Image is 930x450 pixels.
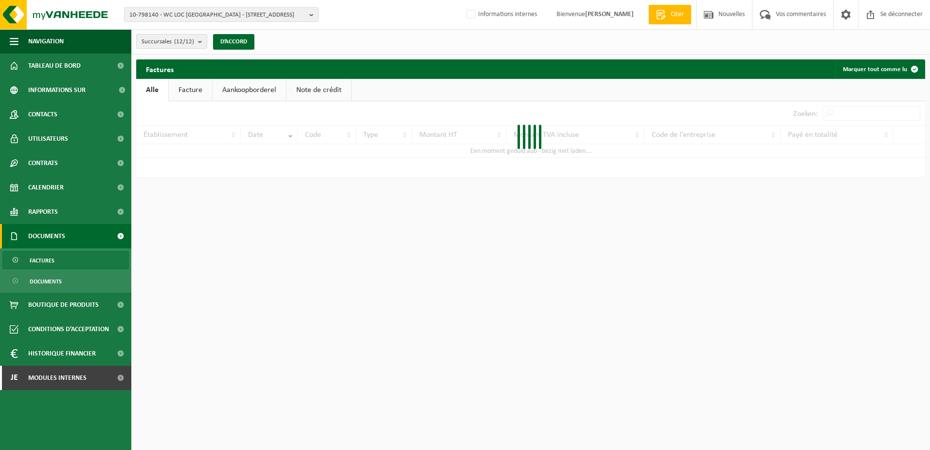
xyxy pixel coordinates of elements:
[28,293,99,317] span: Boutique de produits
[2,251,129,269] a: Factures
[28,78,112,102] span: Informations sur l’entreprise
[28,341,96,366] span: Historique financier
[142,35,194,49] span: Succursales
[2,272,129,290] a: Documents
[28,175,64,200] span: Calendrier
[174,38,194,45] count: (12/12)
[213,79,286,101] a: Aankoopborderel
[556,11,634,18] font: Bienvenue
[129,8,305,22] span: 10-798140 - WC LOC [GEOGRAPHIC_DATA] - [STREET_ADDRESS]
[465,7,537,22] label: Informations internes
[136,59,183,78] h2: Factures
[136,34,207,49] button: Succursales(12/12)
[213,34,254,50] button: D’ACCORD
[835,59,924,79] button: Marquer tout comme lu
[286,79,351,101] a: Note de crédit
[28,29,64,54] span: Navigation
[585,11,634,18] strong: [PERSON_NAME]
[136,79,168,101] a: Alle
[30,272,62,291] span: Documents
[28,366,87,390] span: Modules internes
[169,79,212,101] a: Facture
[28,200,58,224] span: Rapports
[843,66,907,73] font: Marquer tout comme lu
[124,7,319,22] button: 10-798140 - WC LOC [GEOGRAPHIC_DATA] - [STREET_ADDRESS]
[10,366,18,390] span: Je
[648,5,691,24] a: Citer
[28,317,109,341] span: Conditions d’acceptation
[668,10,686,19] span: Citer
[28,102,57,127] span: Contacts
[28,54,81,78] span: Tableau de bord
[28,224,65,248] span: Documents
[28,151,58,175] span: Contrats
[28,127,68,151] span: Utilisateurs
[30,251,54,270] span: Factures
